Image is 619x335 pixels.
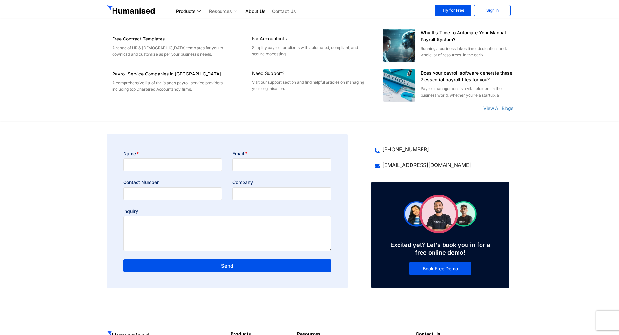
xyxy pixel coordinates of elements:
[384,241,497,257] h4: Excited yet? Let's book you in for a free online demo!
[269,7,299,15] a: Contact Us
[123,187,222,200] input: Only numbers and phone characters (#, -, *, etc) are accepted.
[232,179,253,186] label: Company
[421,86,513,98] div: Payroll management is a vital element in the business world, whether you’re a startup, a
[375,161,506,169] a: [EMAIL_ADDRESS][DOMAIN_NAME]
[123,150,139,157] label: Name
[221,263,233,268] span: Send
[421,30,506,42] a: Why It’s Time to Automate Your Manual Payroll System?
[421,45,513,58] div: Running a business takes time, dedication, and a whole lot of resources. In the early
[252,35,367,42] h6: For Accountants
[112,80,230,93] div: A comprehensive list of the island’s payroll service providers including top Chartered Accountanc...
[252,70,367,76] h6: Need Support?
[107,5,156,16] img: GetHumanised Logo
[375,145,506,153] a: [PHONE_NUMBER]
[123,179,159,186] label: Contact Number
[435,5,471,16] a: Try for Free
[252,79,367,92] p: Visit our support section and find helpful articles on managing your organisation.
[483,105,513,111] a: View All Blogs
[381,161,471,169] span: [EMAIL_ADDRESS][DOMAIN_NAME]
[232,150,247,157] label: Email
[383,69,416,102] img: Does your payroll software generate these 7 essential payroll files for you?
[112,36,230,42] h6: Free Contract Templates
[252,44,367,57] p: Simplify payroll for clients with automated, compliant, and secure processing.
[173,7,206,15] a: Products
[474,5,511,16] a: Sign In
[383,29,416,62] img: Automated humanised payroll system
[112,71,230,77] h6: Payroll Service Companies in [GEOGRAPHIC_DATA]
[206,7,242,15] a: Resources
[421,70,512,82] a: Does your payroll software generate these 7 essential payroll files for you?
[123,208,138,214] label: Inquiry
[123,259,331,272] button: Send
[112,45,230,58] div: A range of HR & [DEMOGRAPHIC_DATA] templates for you to download and customize as per your busine...
[381,145,429,153] span: [PHONE_NUMBER]
[409,262,471,275] a: Book Free Demo
[242,7,269,15] a: About Us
